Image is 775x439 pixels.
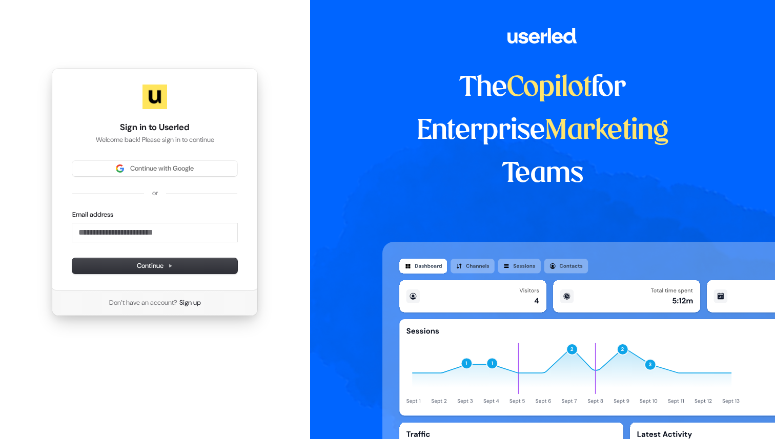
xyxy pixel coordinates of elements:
label: Email address [72,210,113,219]
h1: The for Enterprise Teams [382,67,703,196]
span: Continue with Google [130,164,194,173]
button: Sign in with GoogleContinue with Google [72,161,237,176]
button: Continue [72,258,237,274]
h1: Sign in to Userled [72,121,237,134]
a: Sign up [179,298,201,307]
span: Don’t have an account? [109,298,177,307]
img: Sign in with Google [116,164,124,173]
span: Continue [137,261,173,270]
p: or [152,189,158,198]
img: Userled [142,85,167,109]
span: Marketing [545,118,669,144]
p: Welcome back! Please sign in to continue [72,135,237,144]
span: Copilot [507,75,592,101]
